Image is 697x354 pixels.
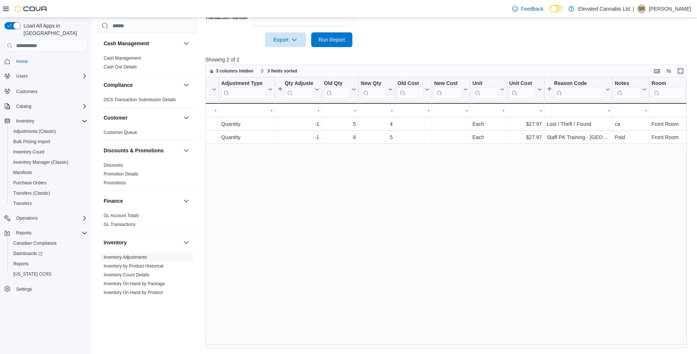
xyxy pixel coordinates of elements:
p: Showing 2 of 2 [205,56,692,63]
h3: Compliance [104,81,133,89]
div: Adjustment Type [221,80,267,87]
span: Customer Queue [104,130,137,135]
span: Washington CCRS [10,270,87,279]
p: | [633,4,634,13]
button: Transfers [7,198,90,209]
span: Purchase Orders [10,178,87,187]
span: Manifests [13,170,32,176]
input: Dark Mode [549,5,565,13]
div: Old Qty [324,80,350,87]
h3: Discounts & Promotions [104,147,164,154]
img: Cova [15,5,48,13]
div: Each [472,133,504,142]
div: [STREET_ADDRESS] [145,133,217,142]
a: Inventory On Hand by Package [104,281,165,286]
span: Promotions [104,180,126,186]
div: - [221,106,273,115]
a: Home [13,57,31,66]
button: Old Cost [398,80,430,99]
div: Quantity [221,120,273,128]
div: - [472,106,504,115]
a: Transfers (Classic) [10,189,53,198]
a: Customer Queue [104,130,137,135]
div: Unit Cost [509,80,536,87]
a: Feedback [509,1,546,16]
span: Cash Management [104,55,141,61]
div: Room [651,80,685,87]
div: Staff PK Training - [GEOGRAPHIC_DATA] [547,133,610,142]
span: Inventory Manager (Classic) [10,158,87,167]
p: [PERSON_NAME] [649,4,691,13]
button: 3 columns hidden [206,67,256,75]
span: Bulk Pricing Import [13,139,50,145]
span: Purchase Orders [13,180,47,186]
span: Customers [13,86,87,96]
span: Transfers (Classic) [10,189,87,198]
button: Transfers (Classic) [7,188,90,198]
div: - [361,106,393,115]
p: Elevated Cannabis Ltd [578,4,630,13]
span: Manifests [10,168,87,177]
button: Inventory [182,238,191,247]
span: Adjustments (Classic) [10,127,87,136]
a: Inventory On Hand by Product [104,290,163,295]
span: Inventory by Product Historical [104,263,164,269]
button: Users [1,71,90,81]
span: Inventory Count [13,149,44,155]
a: Customers [13,87,40,96]
span: Operations [16,215,38,221]
div: - [277,106,319,115]
span: Transfers [10,199,87,208]
a: Promotions [104,180,126,185]
span: Bulk Pricing Import [10,137,87,146]
button: Users [13,72,30,81]
button: Home [1,56,90,67]
span: Inventory Manager (Classic) [13,159,68,165]
div: Old Qty [324,80,350,99]
div: - [324,106,356,115]
a: Canadian Compliance [10,239,60,248]
div: $27.97 [509,120,542,128]
h3: Inventory [104,239,127,246]
div: 4 [361,120,393,128]
button: Catalog [1,101,90,111]
span: Feedback [521,5,543,13]
a: Manifests [10,168,35,177]
span: Load All Apps in [GEOGRAPHIC_DATA] [21,22,87,37]
a: [US_STATE] CCRS [10,270,54,279]
div: - [615,106,647,115]
span: Inventory [16,118,34,124]
button: Unit Cost [509,80,542,99]
div: Front Room [651,133,690,142]
span: Users [16,73,28,79]
button: Adjustment Type [221,80,273,99]
span: Inventory On Hand by Product [104,290,163,295]
button: Unit [472,80,504,99]
span: Users [13,72,87,81]
div: Unit [472,80,498,87]
span: GL Account Totals [104,213,139,219]
button: Keyboard shortcuts [653,67,661,75]
div: Old Cost [398,80,424,99]
span: Canadian Compliance [13,240,57,246]
div: Reason Code [554,80,604,87]
button: Customer [182,113,191,122]
button: Discounts & Promotions [182,146,191,155]
div: 6 [324,133,356,142]
a: Adjustments (Classic) [10,127,59,136]
div: Customer [98,128,197,140]
div: Front Room [651,120,690,128]
button: Inventory [13,117,37,125]
div: New Qty [361,80,387,87]
span: Transfers (Classic) [13,190,50,196]
button: Customer [104,114,180,121]
button: New Cost [434,80,468,99]
div: Compliance [98,95,197,107]
div: Each [472,120,504,128]
span: Home [16,59,28,64]
span: Transfers [13,201,32,206]
span: Catalog [16,103,31,109]
a: Bulk Pricing Import [10,137,53,146]
button: Reports [7,259,90,269]
span: Adjustments (Classic) [13,128,56,134]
